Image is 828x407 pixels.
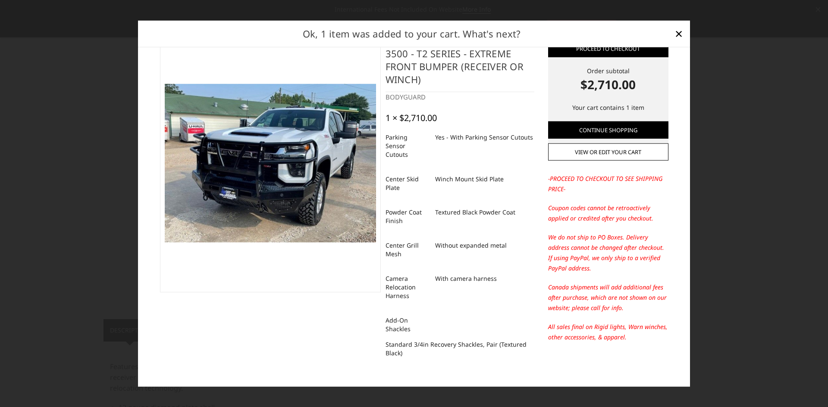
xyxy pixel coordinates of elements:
[435,270,497,286] dd: With camera harness
[548,143,668,161] a: View or edit your cart
[675,24,683,43] span: ×
[386,171,429,195] dt: Center Skid Plate
[386,92,534,102] div: BODYGUARD
[386,312,429,336] dt: Add-On Shackles
[548,75,668,93] strong: $2,710.00
[435,171,504,186] dd: Winch Mount Skid Plate
[386,204,429,228] dt: Powder Coat Finish
[386,270,429,303] dt: Camera Relocation Harness
[548,121,668,139] a: Continue Shopping
[548,203,668,224] p: Coupon codes cannot be retroactively applied or credited after you checkout.
[548,103,668,113] p: Your cart contains 1 item
[435,237,507,253] dd: Without expanded metal
[548,66,668,93] div: Order subtotal
[165,84,376,242] img: 2024-2025 Chevrolet 2500-3500 - T2 Series - Extreme Front Bumper (receiver or winch)
[548,232,668,273] p: We do not ship to PO Boxes. Delivery address cannot be changed after checkout. If using PayPal, w...
[386,129,429,162] dt: Parking Sensor Cutouts
[386,336,534,360] dd: Standard 3/4in Recovery Shackles, Pair (Textured Black)
[548,282,668,313] p: Canada shipments will add additional fees after purchase, which are not shown on our website; ple...
[435,129,533,145] dd: Yes - With Parking Sensor Cutouts
[386,112,437,123] div: 1 × $2,710.00
[672,27,686,40] a: Close
[386,237,429,261] dt: Center Grill Mesh
[152,26,672,40] h2: Ok, 1 item was added to your cart. What's next?
[548,174,668,194] p: -PROCEED TO CHECKOUT TO SEE SHIPPING PRICE-
[435,204,515,220] dd: Textured Black Powder Coat
[548,40,668,57] a: Proceed to checkout
[548,322,668,342] p: All sales final on Rigid lights, Warn winches, other accessories, & apparel.
[386,34,534,92] h4: [DATE]-[DATE] Chevrolet 2500-3500 - T2 Series - Extreme Front Bumper (receiver or winch)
